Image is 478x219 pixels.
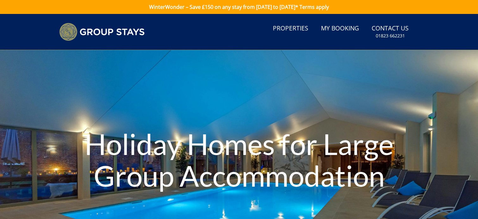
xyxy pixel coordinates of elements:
a: Properties [270,22,311,36]
a: Contact Us01823 662231 [369,22,411,42]
small: 01823 662231 [376,33,405,39]
a: My Booking [318,22,362,36]
h1: Holiday Homes for Large Group Accommodation [72,116,406,204]
img: Group Stays [59,23,145,41]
